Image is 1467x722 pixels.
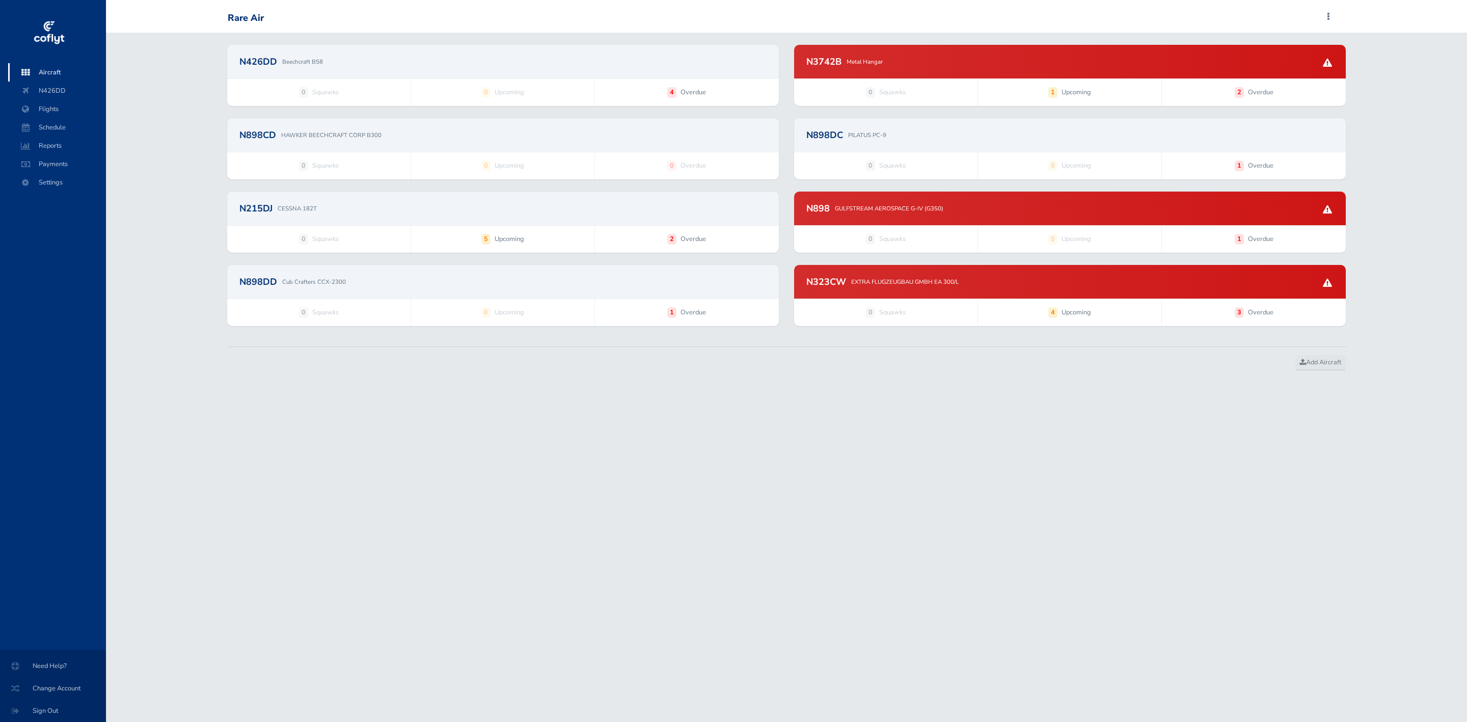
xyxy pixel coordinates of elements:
p: PILATUS PC-9 [848,130,886,140]
p: GULFSTREAM AEROSPACE G-IV (G350) [835,204,943,213]
span: Add Aircraft [1300,358,1341,367]
span: Upcoming [495,307,524,317]
span: Aircraft [18,63,96,82]
p: HAWKER BEECHCRAFT CORP B300 [281,130,382,140]
strong: 1 [1048,87,1057,97]
h2: N3742B [806,57,841,66]
strong: 1 [1235,234,1244,244]
strong: 3 [1235,307,1244,317]
a: N426DD Beechcraft B58 0 Squawks 0 Upcoming 4 Overdue [227,45,779,106]
a: N215DJ CESSNA 182T 0 Squawks 5 Upcoming 2 Overdue [227,192,779,253]
strong: 0 [299,234,308,244]
strong: 0 [299,87,308,97]
span: Settings [18,173,96,192]
span: Overdue [1248,161,1273,171]
span: N426DD [18,82,96,100]
p: Beechcraft B58 [282,57,323,66]
strong: 0 [299,307,308,317]
span: Squawks [312,161,339,171]
strong: 1 [667,307,676,317]
span: Overdue [681,234,706,244]
a: N898CD HAWKER BEECHCRAFT CORP B300 0 Squawks 0 Upcoming 0 Overdue [227,118,779,179]
strong: 0 [866,87,875,97]
strong: 0 [667,161,676,171]
strong: 2 [1235,87,1244,97]
p: EXTRA FLUGZEUGBAU GMBH EA 300/L [851,277,959,286]
strong: 0 [481,307,491,317]
span: Schedule [18,118,96,137]
span: Overdue [681,161,706,171]
span: Upcoming [495,161,524,171]
span: Upcoming [495,234,524,244]
strong: 0 [866,307,875,317]
span: Overdue [681,87,706,97]
span: Overdue [1248,307,1273,317]
h2: N898CD [239,130,276,140]
strong: 4 [1048,307,1057,317]
strong: 0 [866,234,875,244]
strong: 0 [481,87,491,97]
span: Sign Out [12,702,94,720]
span: Upcoming [495,87,524,97]
h2: N323CW [806,277,846,286]
p: CESSNA 182T [278,204,317,213]
h2: N898DC [806,130,843,140]
img: coflyt logo [32,18,66,48]
a: N898 GULFSTREAM AEROSPACE G-IV (G350) 0 Squawks 0 Upcoming 1 Overdue [794,192,1346,253]
a: N323CW EXTRA FLUGZEUGBAU GMBH EA 300/L 0 Squawks 4 Upcoming 3 Overdue [794,265,1346,326]
strong: 0 [481,161,491,171]
span: Squawks [312,307,339,317]
a: N3742B Metal Hangar 0 Squawks 1 Upcoming 2 Overdue [794,45,1346,106]
strong: 1 [1235,161,1244,171]
span: Upcoming [1062,307,1091,317]
span: Upcoming [1062,234,1091,244]
span: Overdue [1248,87,1273,97]
span: Squawks [312,87,339,97]
span: Squawks [879,234,906,244]
span: Overdue [1248,234,1273,244]
strong: 0 [1048,161,1057,171]
h2: N898DD [239,277,277,286]
strong: 0 [1048,234,1057,244]
span: Flights [18,100,96,118]
span: Payments [18,155,96,173]
h2: N215DJ [239,204,273,213]
a: N898DD Cub Crafters CCX-2300 0 Squawks 0 Upcoming 1 Overdue [227,265,779,326]
span: Squawks [879,87,906,97]
strong: 4 [667,87,676,97]
a: N898DC PILATUS PC-9 0 Squawks 0 Upcoming 1 Overdue [794,118,1346,179]
div: Rare Air [228,13,264,24]
p: Metal Hangar [847,57,883,66]
strong: 5 [481,234,491,244]
h2: N426DD [239,57,277,66]
h2: N898 [806,204,830,213]
strong: 0 [866,161,875,171]
span: Squawks [879,161,906,171]
strong: 0 [299,161,308,171]
span: Reports [18,137,96,155]
p: Cub Crafters CCX-2300 [282,277,346,286]
span: Upcoming [1062,87,1091,97]
span: Squawks [879,307,906,317]
span: Need Help? [12,657,94,675]
span: Squawks [312,234,339,244]
strong: 2 [667,234,676,244]
span: Overdue [681,307,706,317]
span: Change Account [12,679,94,698]
span: Upcoming [1062,161,1091,171]
a: Add Aircraft [1295,355,1346,370]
